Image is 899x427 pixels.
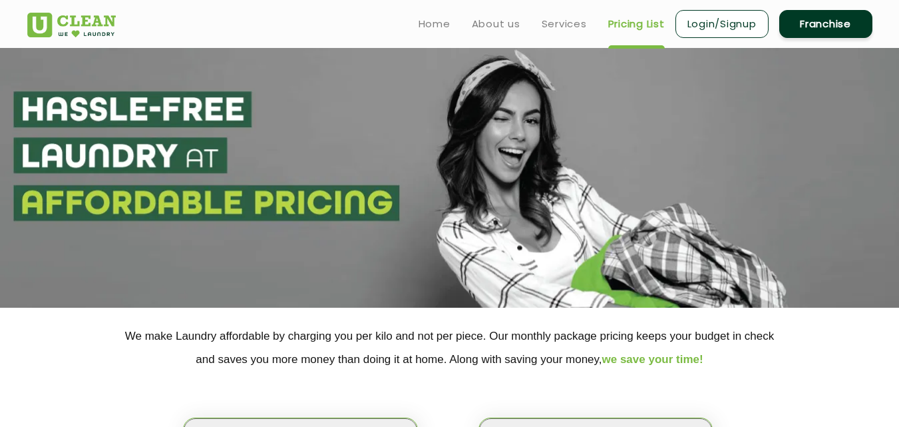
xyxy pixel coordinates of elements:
a: Services [542,16,587,32]
a: Franchise [779,10,872,38]
span: we save your time! [602,353,703,366]
a: About us [472,16,520,32]
p: We make Laundry affordable by charging you per kilo and not per piece. Our monthly package pricin... [27,324,872,371]
a: Login/Signup [675,10,769,38]
img: UClean Laundry and Dry Cleaning [27,13,116,37]
a: Pricing List [608,16,665,32]
a: Home [419,16,450,32]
